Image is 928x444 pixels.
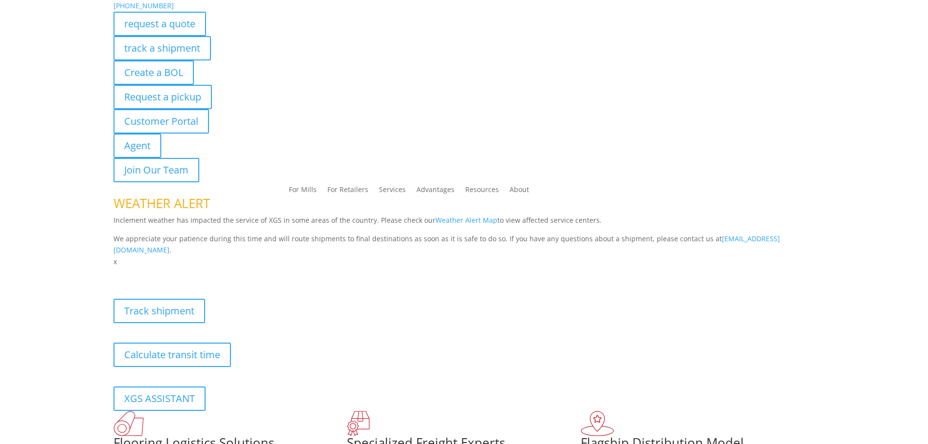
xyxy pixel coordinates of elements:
a: Advantages [417,186,455,197]
a: Create a BOL [114,60,194,85]
p: Inclement weather has impacted the service of XGS in some areas of the country. Please check our ... [114,214,815,233]
a: [PHONE_NUMBER] [114,1,174,10]
p: x [114,256,815,268]
b: Visibility, transparency, and control for your entire supply chain. [114,269,331,278]
img: xgs-icon-flagship-distribution-model-red [581,411,614,436]
a: track a shipment [114,36,211,60]
a: Weather Alert Map [436,215,497,225]
a: Track shipment [114,299,205,323]
span: WEATHER ALERT [114,194,210,212]
a: Request a pickup [114,85,212,109]
p: We appreciate your patience during this time and will route shipments to final destinations as so... [114,233,815,256]
a: Join Our Team [114,158,199,182]
a: Calculate transit time [114,343,231,367]
a: About [510,186,529,197]
a: Customer Portal [114,109,209,134]
a: Services [379,186,406,197]
a: For Mills [289,186,317,197]
a: For Retailers [327,186,368,197]
img: xgs-icon-total-supply-chain-intelligence-red [114,411,144,436]
a: Resources [465,186,499,197]
a: Agent [114,134,161,158]
img: xgs-icon-focused-on-flooring-red [347,411,370,436]
a: XGS ASSISTANT [114,386,206,411]
a: request a quote [114,12,206,36]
